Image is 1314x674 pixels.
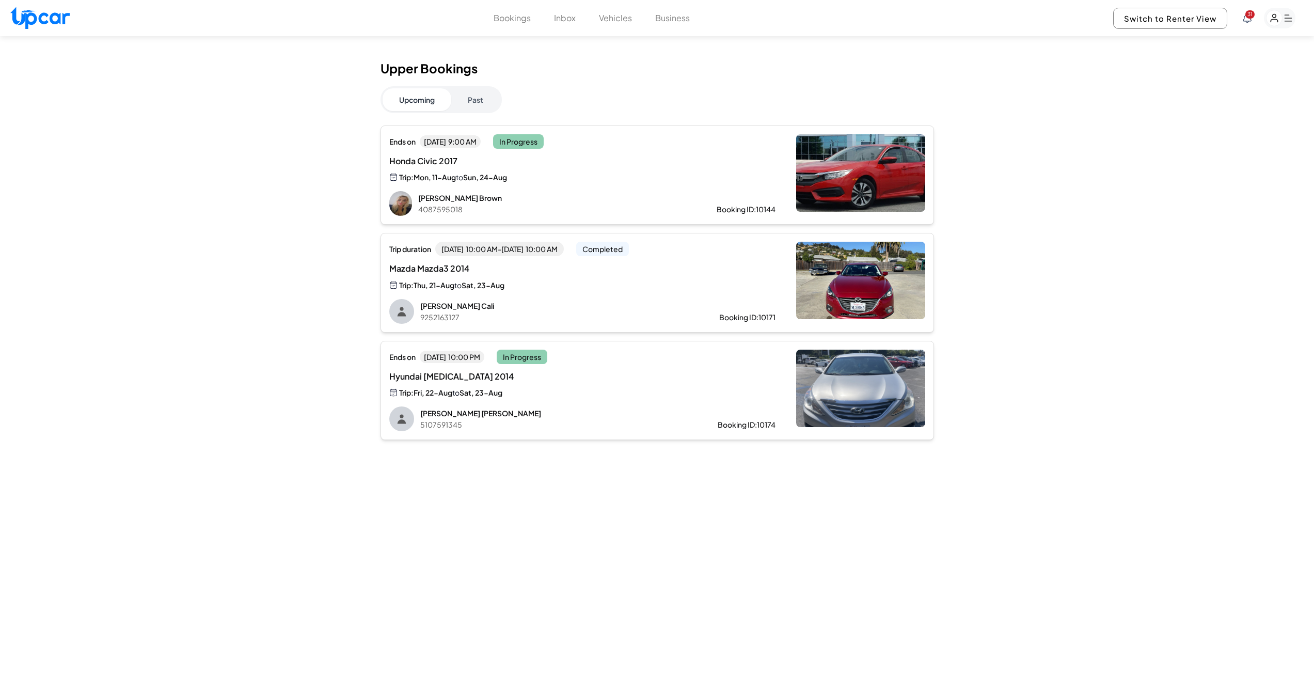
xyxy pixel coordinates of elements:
[493,134,544,149] span: In Progress
[718,419,775,430] div: Booking ID: 10174
[383,88,451,111] button: Upcoming
[414,388,452,397] span: Fri, 22-Aug
[420,301,686,311] p: [PERSON_NAME] Cali
[460,388,502,397] span: Sat, 23-Aug
[454,280,462,290] span: to
[399,387,414,398] span: Trip:
[420,312,686,322] p: 9252163127
[462,280,504,290] span: Sat, 23-Aug
[655,12,690,24] button: Business
[719,312,775,322] div: Booking ID: 10171
[389,262,601,275] span: Mazda Mazda3 2014
[452,388,460,397] span: to
[1245,10,1255,19] span: You have new notifications
[717,204,775,214] div: Booking ID: 10144
[389,155,601,167] span: Honda Civic 2017
[554,12,576,24] button: Inbox
[1113,8,1227,29] button: Switch to Renter View
[435,242,564,256] span: [DATE] 10:00 AM - [DATE] 10:00 AM
[451,88,500,111] button: Past
[389,136,416,147] span: Ends on
[10,7,70,29] img: Upcar Logo
[418,204,684,214] p: 4087595018
[796,134,925,212] img: Honda Civic 2017
[389,352,416,362] span: Ends on
[420,419,685,430] p: 5107591345
[420,408,685,418] p: [PERSON_NAME] [PERSON_NAME]
[414,173,456,182] span: Mon, 11-Aug
[414,280,454,290] span: Thu, 21-Aug
[389,244,431,254] span: Trip duration
[456,173,463,182] span: to
[796,242,925,319] img: Mazda Mazda3 2014
[399,172,414,182] span: Trip:
[497,350,547,364] span: In Progress
[494,12,531,24] button: Bookings
[420,351,484,363] span: [DATE] 10:00 PM
[389,191,412,216] img: Amanda Brown
[599,12,632,24] button: Vehicles
[576,242,629,256] span: Completed
[796,350,925,427] img: Hyundai Sonata 2014
[420,135,481,148] span: [DATE] 9:00 AM
[399,280,414,290] span: Trip:
[389,370,601,383] span: Hyundai [MEDICAL_DATA] 2014
[463,173,507,182] span: Sun, 24-Aug
[418,193,684,203] p: [PERSON_NAME] Brown
[381,61,934,76] h1: Upper Bookings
